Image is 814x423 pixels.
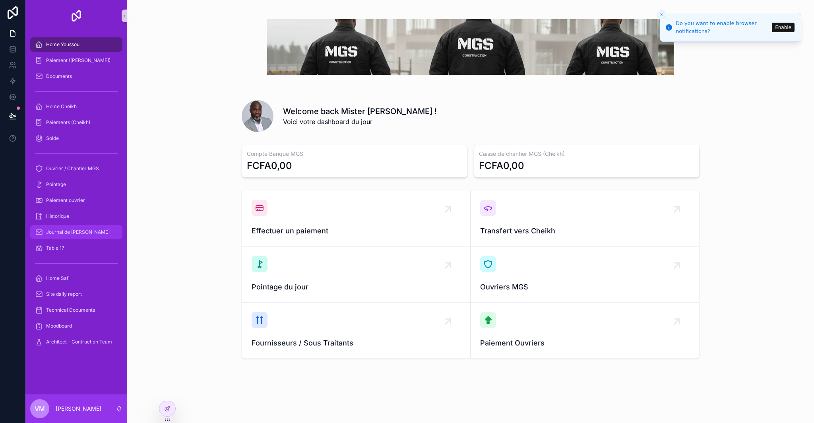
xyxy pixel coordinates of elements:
a: Documents [30,69,122,83]
p: [PERSON_NAME] [56,405,101,413]
span: Ouvriers MGS [480,281,690,293]
span: Paiements (Cheikh) [46,119,90,126]
span: Ouvrier / Chantier MGS [46,165,99,172]
span: Documents [46,73,72,80]
div: Do you want to enable browser notifications? [676,19,769,35]
div: FCFA0,00 [479,159,524,172]
span: Effectuer un paiement [252,225,461,237]
a: Paiements (Cheikh) [30,115,122,130]
a: Home Safi [30,271,122,285]
span: Historique [46,213,69,219]
h3: Caisse de chantier MGS (Cheikh) [479,150,694,158]
span: Pointage [46,181,66,188]
button: Enable [772,23,795,32]
span: Voici votre dashboard du jour [283,117,437,126]
span: Pointage du jour [252,281,461,293]
div: scrollable content [25,32,127,359]
span: Paiement ([PERSON_NAME]) [46,57,110,64]
a: Journal de [PERSON_NAME] [30,225,122,239]
img: 35159-Gemini_Generated_Image_pn16awpn16awpn16.png [267,19,674,75]
a: Moodboard [30,319,122,333]
h1: Welcome back Mister [PERSON_NAME] ! [283,106,437,117]
a: Solde [30,131,122,146]
a: Pointage [30,177,122,192]
a: Site daily report [30,287,122,301]
span: Solde [46,135,59,142]
a: Paiement Ouvriers [471,303,699,358]
span: Table 17 [46,245,64,251]
a: Technical Documents [30,303,122,317]
span: Home Safi [46,275,70,281]
a: Pointage du jour [242,246,471,303]
span: VM [35,404,45,413]
span: Moodboard [46,323,72,329]
a: Ouvriers MGS [471,246,699,303]
a: Fournisseurs / Sous Traitants [242,303,471,358]
span: Home Cheikh [46,103,77,110]
a: Table 17 [30,241,122,255]
a: Effectuer un paiement [242,190,471,246]
span: Paiement Ouvriers [480,338,690,349]
h3: Compte Banque MGS [247,150,462,158]
span: Transfert vers Cheikh [480,225,690,237]
span: Journal de [PERSON_NAME] [46,229,110,235]
a: Ouvrier / Chantier MGS [30,161,122,176]
span: Home Youssou [46,41,79,48]
button: Close toast [657,10,665,18]
span: Site daily report [46,291,82,297]
a: Home Youssou [30,37,122,52]
span: Paiement ouvrier [46,197,85,204]
span: Architect - Contruction Team [46,339,112,345]
a: Architect - Contruction Team [30,335,122,349]
div: FCFA0,00 [247,159,292,172]
span: Technical Documents [46,307,95,313]
a: Transfert vers Cheikh [471,190,699,246]
img: App logo [70,10,83,22]
a: Paiement ([PERSON_NAME]) [30,53,122,68]
a: Paiement ouvrier [30,193,122,208]
a: Historique [30,209,122,223]
span: Fournisseurs / Sous Traitants [252,338,461,349]
a: Home Cheikh [30,99,122,114]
